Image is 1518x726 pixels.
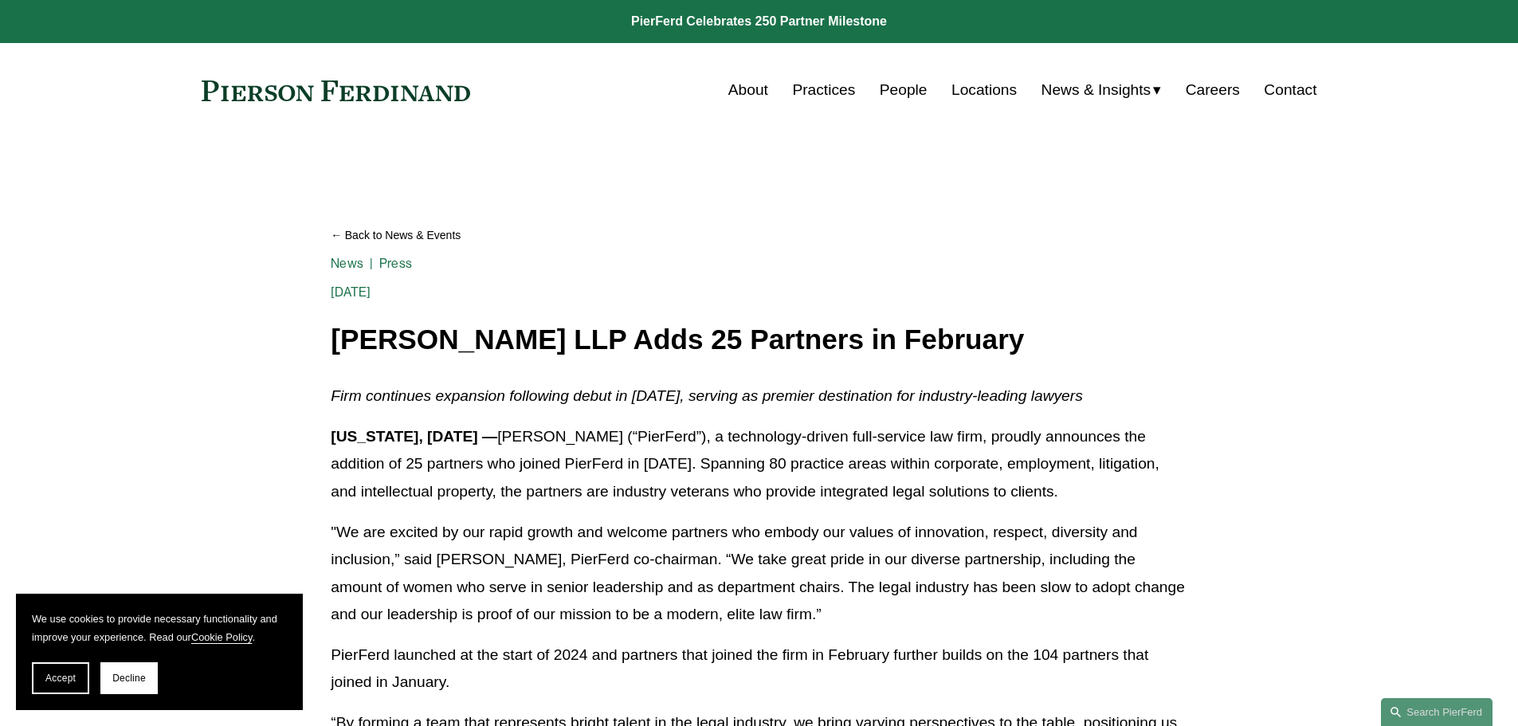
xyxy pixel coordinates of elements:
[32,662,89,694] button: Accept
[100,662,158,694] button: Decline
[1041,77,1151,104] span: News & Insights
[1186,75,1240,105] a: Careers
[880,75,928,105] a: People
[331,423,1187,506] p: [PERSON_NAME] (“PierFerd”), a technology-driven full-service law firm, proudly announces the addi...
[379,256,412,271] a: Press
[331,285,371,300] span: [DATE]
[191,631,253,643] a: Cookie Policy
[32,610,287,646] p: We use cookies to provide necessary functionality and improve your experience. Read our .
[331,256,363,271] a: News
[331,642,1187,697] p: PierFerd launched at the start of 2024 and partners that joined the firm in February further buil...
[951,75,1017,105] a: Locations
[331,428,497,445] strong: [US_STATE], [DATE] —
[331,222,1187,249] a: Back to News & Events
[16,594,303,710] section: Cookie banner
[728,75,768,105] a: About
[331,324,1187,355] h1: [PERSON_NAME] LLP Adds 25 Partners in February
[1041,75,1162,105] a: folder dropdown
[1264,75,1316,105] a: Contact
[1381,698,1493,726] a: Search this site
[331,519,1187,629] p: "We are excited by our rapid growth and welcome partners who embody our values of innovation, res...
[45,673,76,684] span: Accept
[331,387,1082,404] em: Firm continues expansion following debut in [DATE], serving as premier destination for industry-l...
[112,673,146,684] span: Decline
[792,75,855,105] a: Practices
